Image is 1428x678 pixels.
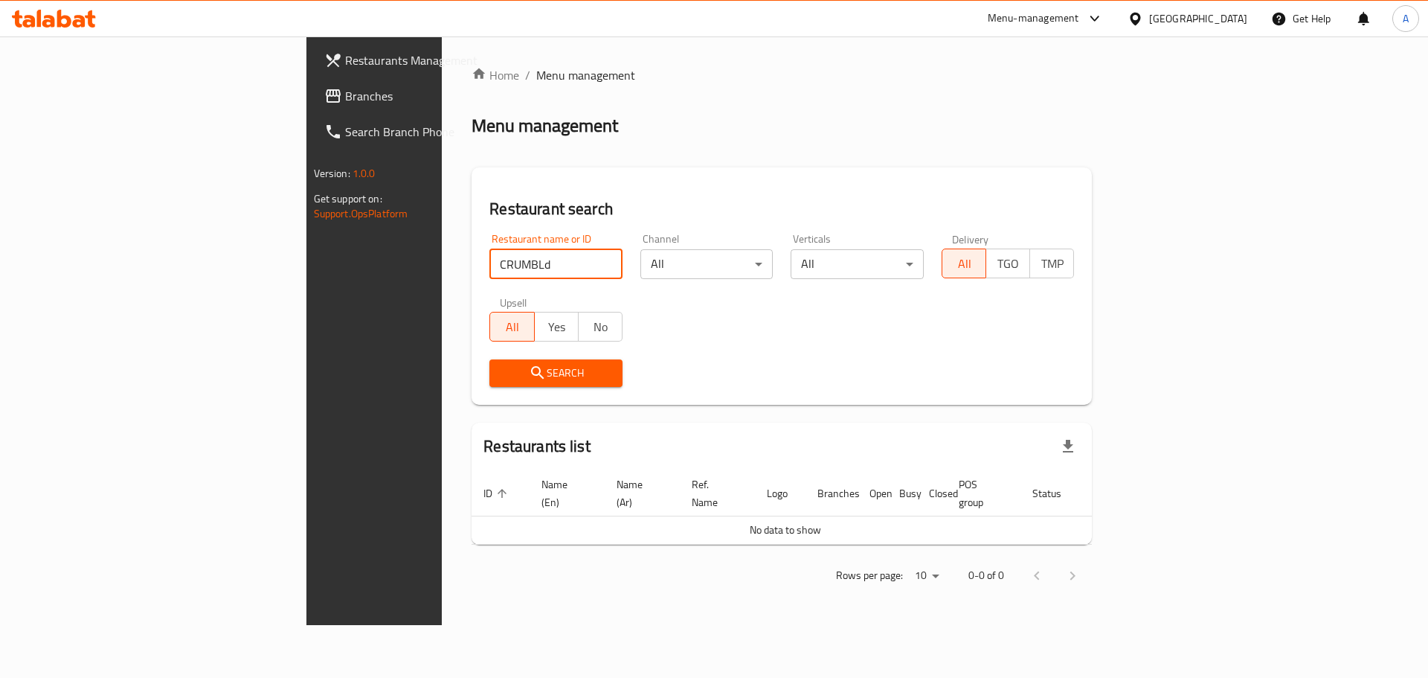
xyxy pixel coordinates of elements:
[312,42,545,78] a: Restaurants Management
[541,316,573,338] span: Yes
[836,566,903,585] p: Rows per page:
[640,249,773,279] div: All
[917,471,947,517] th: Closed
[858,471,887,517] th: Open
[496,316,528,338] span: All
[585,316,617,338] span: No
[314,164,350,183] span: Version:
[578,312,623,342] button: No
[909,565,945,587] div: Rows per page:
[489,249,623,279] input: Search for restaurant name or ID..
[617,476,662,511] span: Name (Ar)
[1029,249,1074,278] button: TMP
[1149,10,1247,27] div: [GEOGRAPHIC_DATA]
[692,476,737,511] span: Ref. Name
[791,249,924,279] div: All
[472,114,618,138] h2: Menu management
[755,471,805,517] th: Logo
[948,253,980,275] span: All
[345,51,533,69] span: Restaurants Management
[959,476,1003,511] span: POS group
[314,189,382,208] span: Get support on:
[534,312,579,342] button: Yes
[501,364,611,383] span: Search
[541,476,587,511] span: Name (En)
[312,114,545,150] a: Search Branch Phone
[483,435,590,458] h2: Restaurants list
[1032,484,1081,502] span: Status
[483,484,512,502] span: ID
[750,520,821,540] span: No data to show
[805,471,858,517] th: Branches
[345,123,533,141] span: Search Branch Phone
[345,87,533,105] span: Branches
[500,297,527,307] label: Upsell
[992,253,1024,275] span: TGO
[489,198,1074,220] h2: Restaurant search
[968,566,1004,585] p: 0-0 of 0
[952,234,989,244] label: Delivery
[1403,10,1409,27] span: A
[489,359,623,387] button: Search
[942,249,986,278] button: All
[489,312,534,342] button: All
[985,249,1030,278] button: TGO
[536,66,635,84] span: Menu management
[1036,253,1068,275] span: TMP
[314,204,408,223] a: Support.OpsPlatform
[472,66,1092,84] nav: breadcrumb
[1050,429,1086,464] div: Export file
[353,164,376,183] span: 1.0.0
[988,10,1079,28] div: Menu-management
[472,471,1150,545] table: enhanced table
[887,471,917,517] th: Busy
[312,78,545,114] a: Branches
